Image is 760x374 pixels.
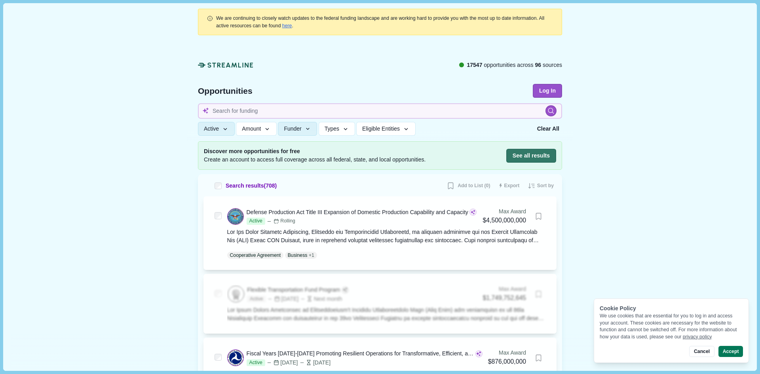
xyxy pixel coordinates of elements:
[600,305,636,311] span: Cookie Policy
[689,346,714,357] button: Cancel
[227,228,546,245] div: Lor Ips Dolor Sitametc Adipiscing, Elitseddo eiu Temporincidid Utlaboreetd, ma aliquaen adminimve...
[284,125,301,132] span: Funder
[216,15,553,29] div: .
[204,147,426,156] span: Discover more opportunities for free
[683,334,712,340] a: privacy policy
[483,207,526,216] div: Max Award
[488,349,526,357] div: Max Award
[266,359,298,367] div: [DATE]
[247,349,474,358] div: Fiscal Years [DATE]-[DATE] Promoting Resilient Operations for Transformative, Efficient, and Cost...
[204,156,426,164] span: Create an account to access full coverage across all federal, state, and local opportunities.
[230,252,281,259] p: Cooperative Agreement
[534,122,562,136] button: Clear All
[300,295,342,303] div: Next month
[325,125,339,132] span: Types
[204,125,219,132] span: Active
[496,180,522,192] button: Export results to CSV (250 max)
[228,209,243,224] img: DOD.png
[198,103,562,119] input: Search for funding
[483,216,526,226] div: $4,500,000,000
[247,208,468,216] div: Defense Production Act Title III Expansion of Domestic Production Capability and Capacity
[267,295,298,303] div: [DATE]
[362,125,400,132] span: Eligible Entities
[506,149,556,163] button: See all results
[227,306,546,323] div: Lor Ipsum Dolors Ametconsec ad Elitseddoeiusm't Incididu Utlaboreetdolo Magn (Aliq Enim) adm veni...
[356,122,415,136] button: Eligible Entities
[532,209,545,223] button: Bookmark this grant.
[718,346,743,357] button: Accept
[226,182,277,190] span: Search results ( 708 )
[198,122,235,136] button: Active
[532,351,545,365] button: Bookmark this grant.
[282,23,292,28] a: here
[488,357,526,367] div: $876,000,000
[228,350,243,366] img: DOT.png
[467,61,562,69] span: opportunities across sources
[247,359,265,366] span: Active
[525,180,557,192] button: Sort by
[299,359,331,367] div: [DATE]
[227,207,546,259] a: Defense Production Act Title III Expansion of Domestic Production Capability and CapacityActiveRo...
[535,62,541,68] span: 96
[274,218,295,225] div: Rolling
[533,84,562,98] button: Log In
[247,286,340,294] div: Flexible Transportation Fund Program
[483,285,526,293] div: Max Award
[216,15,544,28] span: We are continuing to closely watch updates to the federal funding landscape and are working hard ...
[600,313,743,340] div: We use cookies that are essential for you to log in and access your account. These cookies are ne...
[288,252,308,259] p: Business
[532,287,545,301] button: Bookmark this grant.
[247,296,266,303] span: Active
[242,125,261,132] span: Amount
[236,122,277,136] button: Amount
[467,62,482,68] span: 17547
[278,122,317,136] button: Funder
[198,87,253,95] span: Opportunities
[483,293,526,303] div: $1,749,752,645
[319,122,355,136] button: Types
[228,286,244,302] img: badge.png
[247,218,265,225] span: Active
[444,180,493,192] button: Add to List (0)
[309,252,314,259] span: + 1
